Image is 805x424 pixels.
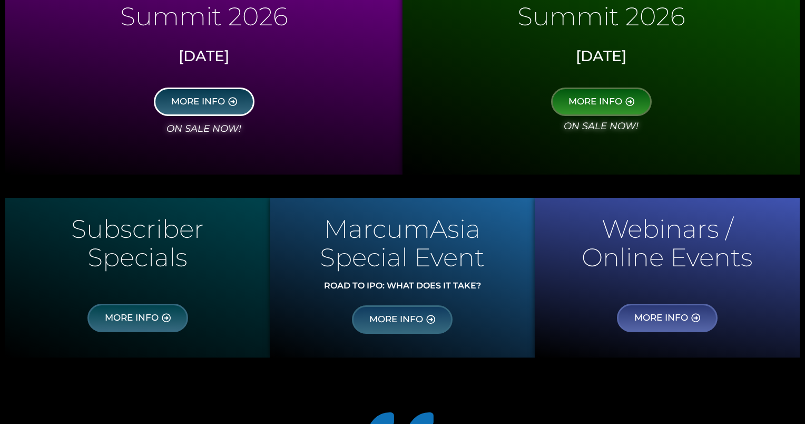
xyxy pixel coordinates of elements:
p: Online Events [540,247,794,267]
span: MORE INFO [634,313,688,323]
i: on sale now! [564,120,639,132]
a: MORE INFO [352,305,453,334]
i: on sale now! [166,123,241,134]
h3: [DATE] [13,47,395,65]
a: MORE INFO [617,304,718,332]
p: ROAD TO IPO: WHAT DOES IT TAKE? [276,282,530,290]
p: Webinars / [540,219,794,239]
p: Special Event [276,247,530,267]
span: MORE INFO [369,315,423,324]
span: MORE INFO [105,313,159,323]
span: MORE INFO [568,97,622,107]
h3: [DATE] [410,47,792,65]
a: MORE INFO [551,88,652,116]
span: MORE INFO [171,97,225,107]
a: MORE INFO [154,88,254,116]
p: Specials [11,247,265,267]
p: Summit 2026 [11,6,397,26]
p: Summit 2026 [408,6,794,26]
p: MarcumAsia [276,219,530,239]
p: Subscriber [11,219,265,239]
a: MORE INFO [87,304,188,332]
